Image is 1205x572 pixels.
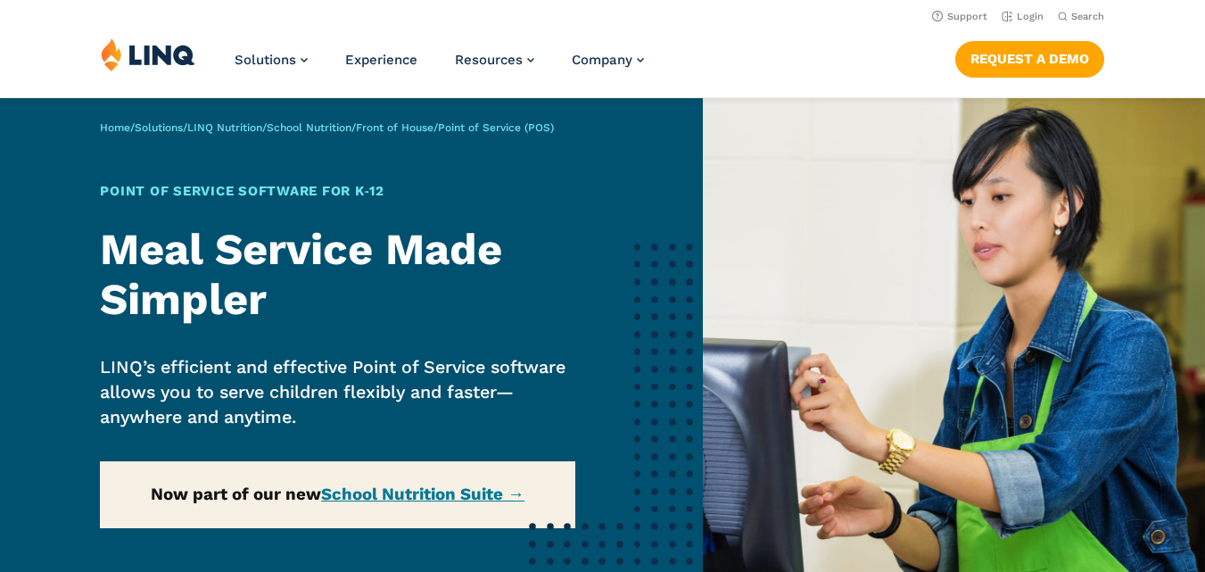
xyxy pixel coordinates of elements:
[1058,10,1104,23] button: Open Search Bar
[572,52,644,68] a: Company
[267,121,351,134] a: School Nutrition
[1071,11,1104,22] span: Search
[438,121,554,134] span: Point of Service (POS)
[100,355,574,431] p: LINQ’s efficient and effective Point of Service software allows you to serve children flexibly an...
[100,121,554,134] span: / / / / /
[455,52,534,68] a: Resources
[235,37,644,96] nav: Primary Navigation
[1002,11,1044,22] a: Login
[100,181,574,202] h1: Point of Service Software for K‑12
[345,52,417,68] a: Experience
[101,37,195,71] img: LINQ | K‑12 Software
[100,121,130,134] a: Home
[235,52,296,68] span: Solutions
[955,37,1104,77] nav: Button Navigation
[356,121,433,134] a: Front of House
[187,121,262,134] a: LINQ Nutrition
[572,52,632,68] span: Company
[455,52,523,68] span: Resources
[100,224,502,325] strong: Meal Service Made Simpler
[235,52,308,68] a: Solutions
[151,485,524,504] strong: Now part of our new
[932,11,987,22] a: Support
[135,121,183,134] a: Solutions
[955,41,1104,77] a: Request a Demo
